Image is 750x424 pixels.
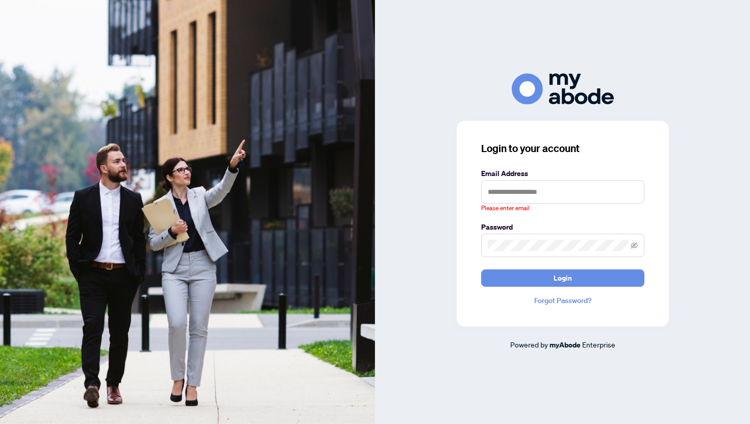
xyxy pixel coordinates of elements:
[549,339,581,351] a: myAbode
[481,204,530,213] span: Please enter email
[554,270,572,286] span: Login
[510,340,548,349] span: Powered by
[481,168,644,179] label: Email Address
[512,73,614,105] img: ma-logo
[481,295,644,306] a: Forgot Password?
[481,221,644,233] label: Password
[481,269,644,287] button: Login
[582,340,615,349] span: Enterprise
[631,242,638,249] span: eye-invisible
[481,141,644,156] h3: Login to your account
